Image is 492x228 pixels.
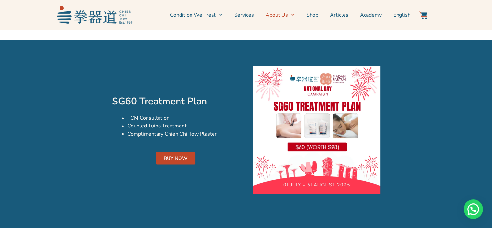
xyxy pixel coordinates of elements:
a: Condition We Treat [170,7,223,23]
a: BUY NOW [156,152,195,164]
a: Articles [330,7,348,23]
nav: Menu [136,7,410,23]
img: Website Icon-03 [419,11,427,19]
h2: SG60 Treatment Plan [112,95,240,108]
a: Services [234,7,254,23]
a: About Us [266,7,295,23]
a: Shop [306,7,318,23]
span: English [393,11,410,19]
a: Academy [360,7,382,23]
li: TCM Consultation [127,114,240,122]
a: English [393,7,410,23]
li: Complimentary Chien Chi Tow Plaster [127,130,240,138]
li: Coupled Tuina Treatment [127,122,240,130]
span: BUY NOW [164,156,188,161]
